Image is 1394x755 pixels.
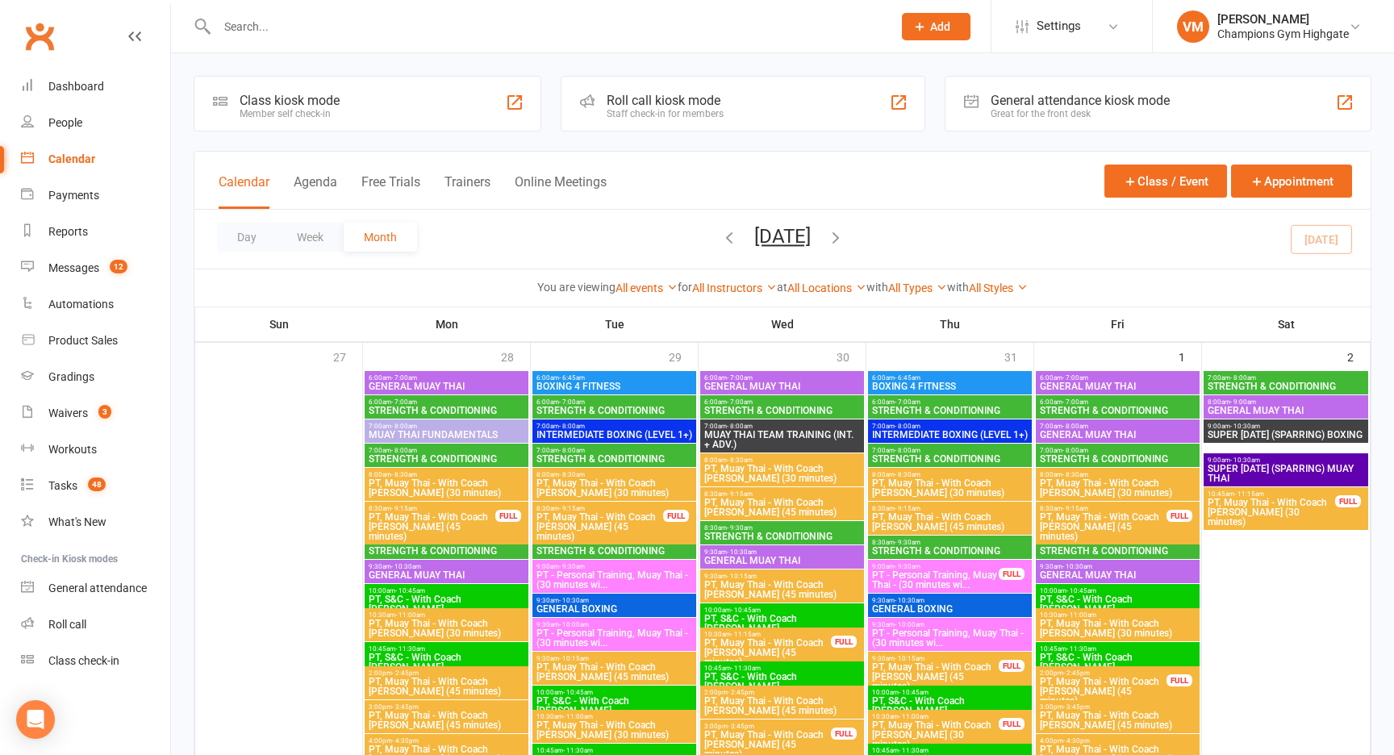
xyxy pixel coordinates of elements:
[703,638,832,667] span: PT, Muay Thai - With Coach [PERSON_NAME] (45 minutes)
[110,260,127,273] span: 12
[21,570,170,607] a: General attendance kiosk mode
[1039,587,1196,594] span: 10:00am
[703,672,861,691] span: PT, S&C - With Coach [PERSON_NAME]
[703,490,861,498] span: 8:30am
[703,524,861,532] span: 8:30am
[871,539,1029,546] span: 8:30am
[559,471,585,478] span: - 8:30am
[1347,343,1370,369] div: 2
[727,423,753,430] span: - 8:00am
[240,108,340,119] div: Member self check-in
[536,512,664,541] span: PT, Muay Thai - With Coach [PERSON_NAME] (45 minutes)
[727,549,757,556] span: - 10:30am
[1230,457,1260,464] span: - 10:30am
[391,447,417,454] span: - 8:00am
[871,471,1029,478] span: 8:00am
[21,286,170,323] a: Automations
[1039,669,1167,677] span: 2:00pm
[607,93,724,108] div: Roll call kiosk mode
[48,443,97,456] div: Workouts
[871,512,1029,532] span: PT, Muay Thai - With Coach [PERSON_NAME] (45 minutes)
[1039,611,1196,619] span: 10:30am
[1104,165,1227,198] button: Class / Event
[731,665,761,672] span: - 11:30am
[495,510,521,522] div: FULL
[831,636,857,648] div: FULL
[669,343,698,369] div: 29
[871,628,1029,648] span: PT - Personal Training, Muay Thai - (30 minutes wi...
[1230,374,1256,382] span: - 8:00am
[368,398,525,406] span: 6:00am
[536,655,693,662] span: 9:30am
[947,281,969,294] strong: with
[703,607,861,614] span: 10:00am
[48,225,88,238] div: Reports
[871,597,1029,604] span: 9:30am
[1207,490,1336,498] span: 10:45am
[991,93,1170,108] div: General attendance kiosk mode
[871,423,1029,430] span: 7:00am
[21,69,170,105] a: Dashboard
[728,723,754,730] span: - 3:45pm
[895,398,920,406] span: - 7:00am
[902,13,970,40] button: Add
[871,478,1029,498] span: PT, Muay Thai - With Coach [PERSON_NAME] (30 minutes)
[871,662,1000,691] span: PT, Muay Thai - With Coach [PERSON_NAME] (45 minutes)
[899,713,929,720] span: - 11:00am
[871,430,1029,440] span: INTERMEDIATE BOXING (LEVEL 1+)
[871,655,1000,662] span: 9:30am
[1039,653,1196,672] span: PT, S&C - With Coach [PERSON_NAME]
[368,471,525,478] span: 8:00am
[837,343,866,369] div: 30
[363,307,531,341] th: Mon
[866,281,888,294] strong: with
[368,711,525,730] span: PT, Muay Thai - With Coach [PERSON_NAME] (45 minutes)
[703,689,861,696] span: 2:00pm
[536,546,693,556] span: STRENGTH & CONDITIONING
[616,282,678,294] a: All events
[48,116,82,129] div: People
[536,713,693,720] span: 10:30am
[1004,343,1033,369] div: 31
[703,423,861,430] span: 7:00am
[333,343,362,369] div: 27
[895,539,920,546] span: - 9:30am
[1179,343,1201,369] div: 1
[1039,478,1196,498] span: PT, Muay Thai - With Coach [PERSON_NAME] (30 minutes)
[1234,490,1264,498] span: - 11:15am
[217,223,277,252] button: Day
[240,93,340,108] div: Class kiosk mode
[871,720,1000,749] span: PT, Muay Thai - With Coach [PERSON_NAME] (30 minutes)
[1062,447,1088,454] span: - 8:00am
[395,645,425,653] span: - 11:30am
[368,611,525,619] span: 10:30am
[536,570,693,590] span: PT - Personal Training, Muay Thai - (30 minutes wi...
[703,382,861,391] span: GENERAL MUAY THAI
[895,505,920,512] span: - 9:15am
[1207,423,1365,430] span: 9:00am
[368,653,525,672] span: PT, S&C - With Coach [PERSON_NAME]
[48,298,114,311] div: Automations
[991,108,1170,119] div: Great for the front desk
[536,597,693,604] span: 9:30am
[777,281,787,294] strong: at
[88,478,106,491] span: 48
[1039,512,1167,541] span: PT, Muay Thai - With Coach [PERSON_NAME] (45 minutes)
[871,505,1029,512] span: 8:30am
[1039,423,1196,430] span: 7:00am
[391,423,417,430] span: - 8:00am
[368,478,525,498] span: PT, Muay Thai - With Coach [PERSON_NAME] (30 minutes)
[895,597,924,604] span: - 10:30am
[1207,464,1365,483] span: SUPER [DATE] (SPARRING) MUAY THAI
[871,546,1029,556] span: STRENGTH & CONDITIONING
[21,177,170,214] a: Payments
[1039,382,1196,391] span: GENERAL MUAY THAI
[48,152,95,165] div: Calendar
[703,580,861,599] span: PT, Muay Thai - With Coach [PERSON_NAME] (45 minutes)
[1039,471,1196,478] span: 8:00am
[703,573,861,580] span: 9:30am
[368,677,525,696] span: PT, Muay Thai - With Coach [PERSON_NAME] (45 minutes)
[871,570,1000,590] span: PT - Personal Training, Muay Thai - (30 minutes wi...
[728,689,754,696] span: - 2:45pm
[1231,165,1352,198] button: Appointment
